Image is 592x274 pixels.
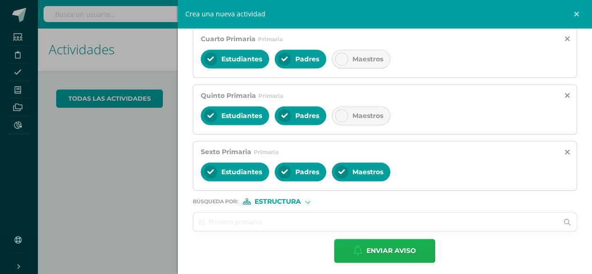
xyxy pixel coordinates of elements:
[193,213,558,231] input: Ej. Primero primaria
[221,111,262,120] span: Estudiantes
[243,198,313,205] div: [object Object]
[201,91,256,100] span: Quinto Primaria
[255,199,301,204] span: Estructura
[221,168,262,176] span: Estudiantes
[201,148,251,156] span: Sexto Primaria
[295,111,319,120] span: Padres
[221,55,262,63] span: Estudiantes
[258,92,283,99] span: Primaria
[295,168,319,176] span: Padres
[366,239,416,262] span: Enviar aviso
[193,199,238,204] span: Búsqueda por :
[201,35,256,43] span: Cuarto Primaria
[254,148,278,156] span: Primaria
[352,55,383,63] span: Maestros
[295,55,319,63] span: Padres
[352,111,383,120] span: Maestros
[258,36,283,43] span: Primaria
[352,168,383,176] span: Maestros
[334,239,435,263] button: Enviar aviso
